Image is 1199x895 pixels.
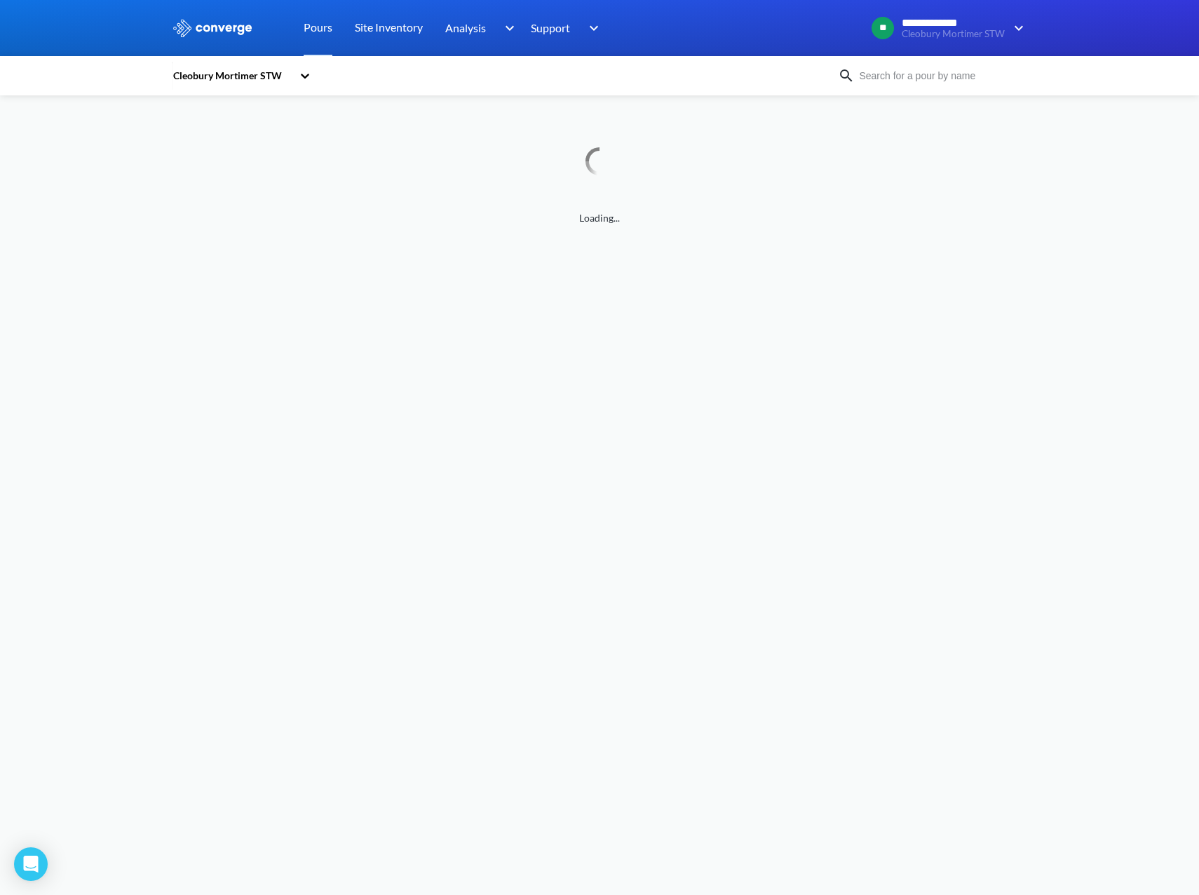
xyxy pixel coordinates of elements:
span: Support [531,19,570,36]
div: Open Intercom Messenger [14,847,48,881]
img: downArrow.svg [1005,20,1027,36]
img: downArrow.svg [580,20,602,36]
span: Cleobury Mortimer STW [902,29,1005,39]
input: Search for a pour by name [855,68,1024,83]
div: Cleobury Mortimer STW [172,68,292,83]
img: downArrow.svg [496,20,518,36]
img: logo_ewhite.svg [172,19,253,37]
img: icon-search.svg [838,67,855,84]
span: Loading... [172,210,1027,226]
span: Analysis [445,19,486,36]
